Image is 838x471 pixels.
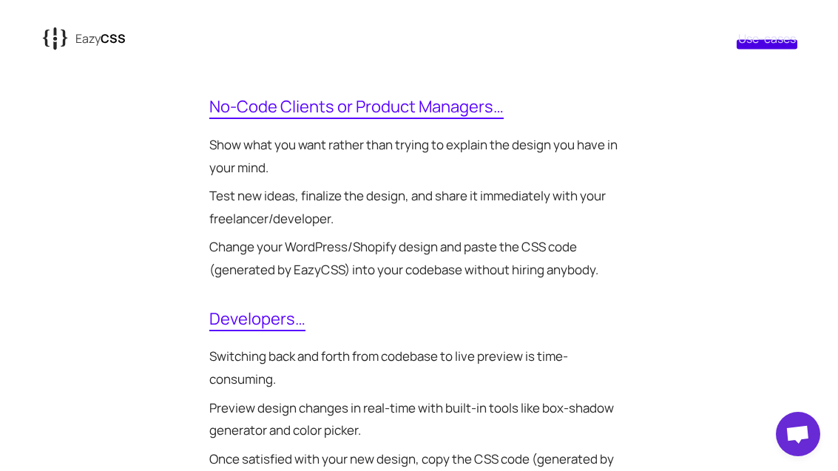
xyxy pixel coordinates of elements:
tspan: { [42,26,53,49]
p: Show what you want rather than trying to explain the design you have in your mind. [209,134,629,179]
p: Switching back and forth from codebase to live preview is time-consuming. [209,345,629,390]
span: CSS [101,30,126,47]
span: No-Code Clients or Product Managers… [209,95,504,119]
tspan: { [57,28,68,51]
a: Open chat [776,412,820,456]
a: Use-cases [738,30,796,47]
p: Preview design changes in real-time with built-in tools like box-shadow generator and color picker. [209,397,629,442]
p: Eazy [75,30,126,47]
a: {{EazyCSS [42,22,126,55]
p: Change your WordPress/Shopify design and paste the CSS code (generated by EazyCSS) into your code... [209,236,629,281]
span: Developers… [209,308,305,331]
p: Test new ideas, finalize the design, and share it immediately with your freelancer/developer. [209,185,629,230]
